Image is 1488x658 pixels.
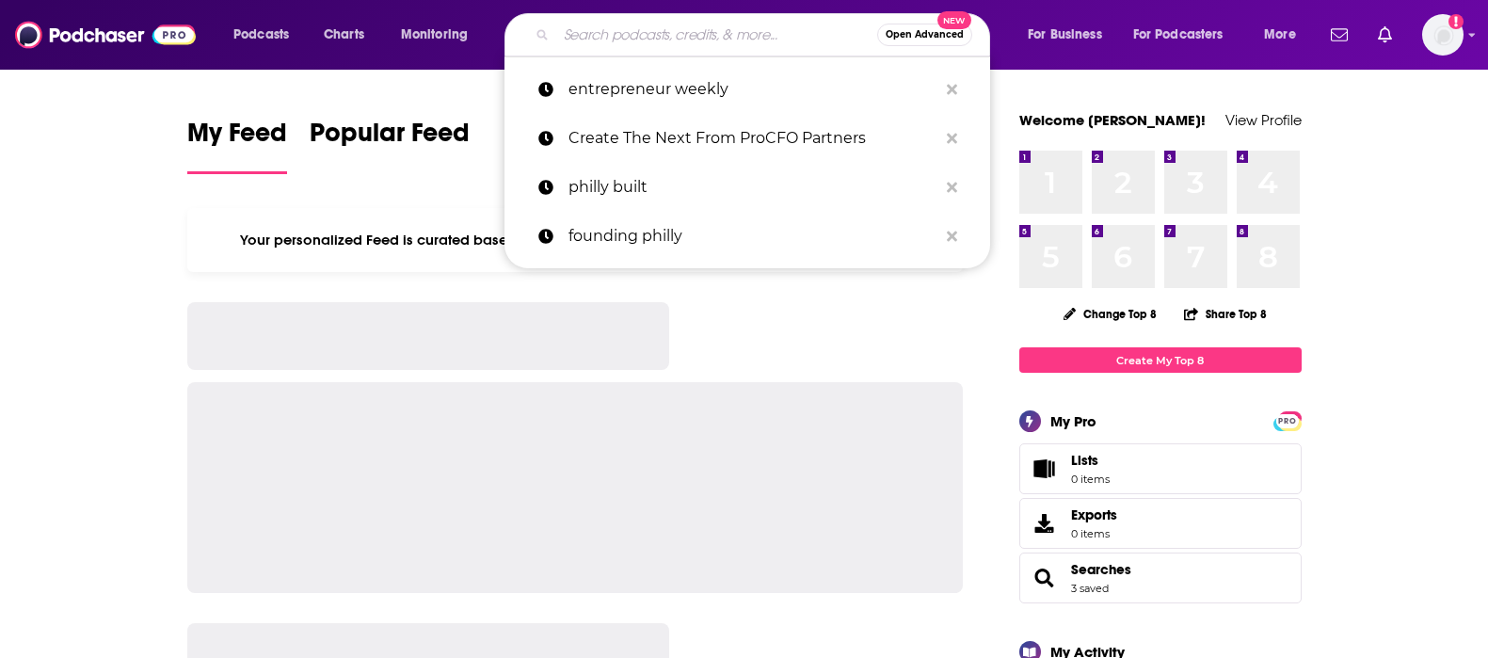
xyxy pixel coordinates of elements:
[1121,20,1251,50] button: open menu
[504,163,990,212] a: philly built
[1448,14,1464,29] svg: Add a profile image
[504,212,990,261] a: founding philly
[522,13,1008,56] div: Search podcasts, credits, & more...
[1251,20,1320,50] button: open menu
[310,117,470,174] a: Popular Feed
[1071,561,1131,578] a: Searches
[1071,506,1117,523] span: Exports
[1028,22,1102,48] span: For Business
[312,20,376,50] a: Charts
[1071,452,1110,469] span: Lists
[1422,14,1464,56] img: User Profile
[1026,565,1064,591] a: Searches
[1052,302,1169,326] button: Change Top 8
[937,11,971,29] span: New
[504,65,990,114] a: entrepreneur weekly
[568,163,937,212] p: philly built
[187,117,287,160] span: My Feed
[568,65,937,114] p: entrepreneur weekly
[401,22,468,48] span: Monitoring
[1276,414,1299,428] span: PRO
[1071,452,1098,469] span: Lists
[1015,20,1126,50] button: open menu
[504,114,990,163] a: Create The Next From ProCFO Partners
[1019,347,1302,373] a: Create My Top 8
[1019,443,1302,494] a: Lists
[1050,412,1096,430] div: My Pro
[556,20,877,50] input: Search podcasts, credits, & more...
[233,22,289,48] span: Podcasts
[1422,14,1464,56] button: Show profile menu
[187,208,964,272] div: Your personalized Feed is curated based on the Podcasts, Creators, Users, and Lists that you Follow.
[1019,553,1302,603] span: Searches
[388,20,492,50] button: open menu
[886,30,964,40] span: Open Advanced
[1019,498,1302,549] a: Exports
[324,22,364,48] span: Charts
[187,117,287,174] a: My Feed
[877,24,972,46] button: Open AdvancedNew
[1323,19,1355,51] a: Show notifications dropdown
[568,114,937,163] p: Create The Next From ProCFO Partners
[1276,413,1299,427] a: PRO
[1264,22,1296,48] span: More
[310,117,470,160] span: Popular Feed
[220,20,313,50] button: open menu
[1026,456,1064,482] span: Lists
[1422,14,1464,56] span: Logged in as nicole.koremenos
[1071,527,1117,540] span: 0 items
[1071,473,1110,486] span: 0 items
[1071,582,1109,595] a: 3 saved
[1133,22,1224,48] span: For Podcasters
[568,212,937,261] p: founding philly
[1183,296,1268,332] button: Share Top 8
[1370,19,1400,51] a: Show notifications dropdown
[1019,111,1206,129] a: Welcome [PERSON_NAME]!
[1026,510,1064,537] span: Exports
[15,17,196,53] img: Podchaser - Follow, Share and Rate Podcasts
[1225,111,1302,129] a: View Profile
